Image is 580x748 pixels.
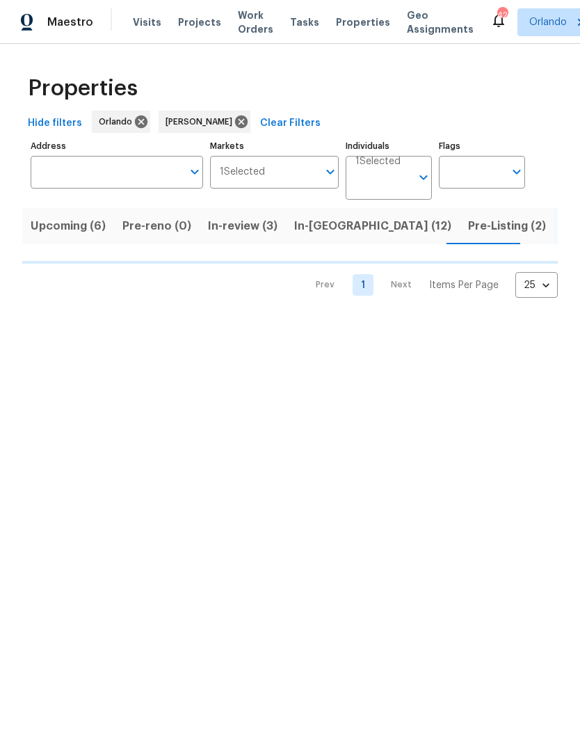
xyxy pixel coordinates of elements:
[159,111,250,133] div: [PERSON_NAME]
[353,274,373,296] a: Goto page 1
[515,267,558,303] div: 25
[336,15,390,29] span: Properties
[355,156,401,168] span: 1 Selected
[260,115,321,132] span: Clear Filters
[31,216,106,236] span: Upcoming (6)
[47,15,93,29] span: Maestro
[220,166,265,178] span: 1 Selected
[507,162,526,182] button: Open
[31,142,203,150] label: Address
[166,115,238,129] span: [PERSON_NAME]
[468,216,546,236] span: Pre-Listing (2)
[529,15,567,29] span: Orlando
[208,216,277,236] span: In-review (3)
[22,111,88,136] button: Hide filters
[439,142,525,150] label: Flags
[122,216,191,236] span: Pre-reno (0)
[497,8,507,22] div: 42
[178,15,221,29] span: Projects
[92,111,150,133] div: Orlando
[346,142,432,150] label: Individuals
[407,8,474,36] span: Geo Assignments
[99,115,138,129] span: Orlando
[28,81,138,95] span: Properties
[321,162,340,182] button: Open
[133,15,161,29] span: Visits
[210,142,339,150] label: Markets
[429,278,499,292] p: Items Per Page
[238,8,273,36] span: Work Orders
[290,17,319,27] span: Tasks
[294,216,451,236] span: In-[GEOGRAPHIC_DATA] (12)
[303,272,558,298] nav: Pagination Navigation
[255,111,326,136] button: Clear Filters
[185,162,204,182] button: Open
[414,168,433,187] button: Open
[28,115,82,132] span: Hide filters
